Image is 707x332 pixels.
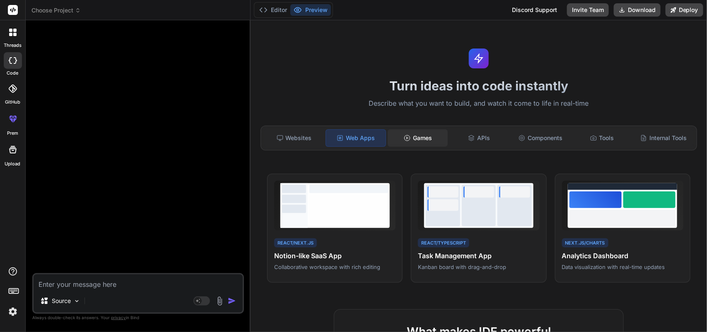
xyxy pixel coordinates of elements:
img: icon [228,297,236,305]
div: Next.js/Charts [562,238,608,248]
button: Download [614,3,661,17]
div: Websites [264,129,324,147]
p: Describe what you want to build, and watch it come to life in real-time [256,98,702,109]
h4: Analytics Dashboard [562,251,683,261]
label: code [7,70,19,77]
p: Source [52,297,71,305]
div: Games [388,129,447,147]
h4: Notion-like SaaS App [274,251,396,261]
h4: Task Management App [418,251,539,261]
div: Components [511,129,570,147]
div: Web Apps [326,129,386,147]
label: Upload [5,160,21,167]
button: Invite Team [567,3,609,17]
img: settings [6,305,20,319]
div: React/Next.js [274,238,317,248]
label: GitHub [5,99,20,106]
p: Data visualization with real-time updates [562,263,683,271]
button: Preview [290,4,331,16]
div: Tools [572,129,632,147]
p: Always double-check its answers. Your in Bind [32,314,244,322]
h1: Turn ideas into code instantly [256,78,702,93]
div: React/TypeScript [418,238,469,248]
div: Discord Support [507,3,562,17]
p: Collaborative workspace with rich editing [274,263,396,271]
span: Choose Project [31,6,81,15]
img: Pick Models [73,298,80,305]
button: Deploy [666,3,703,17]
img: attachment [215,296,224,306]
div: APIs [449,129,509,147]
button: Editor [256,4,290,16]
label: threads [4,42,22,49]
div: Internal Tools [634,129,693,147]
span: privacy [111,315,126,320]
p: Kanban board with drag-and-drop [418,263,539,271]
label: prem [7,130,18,137]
